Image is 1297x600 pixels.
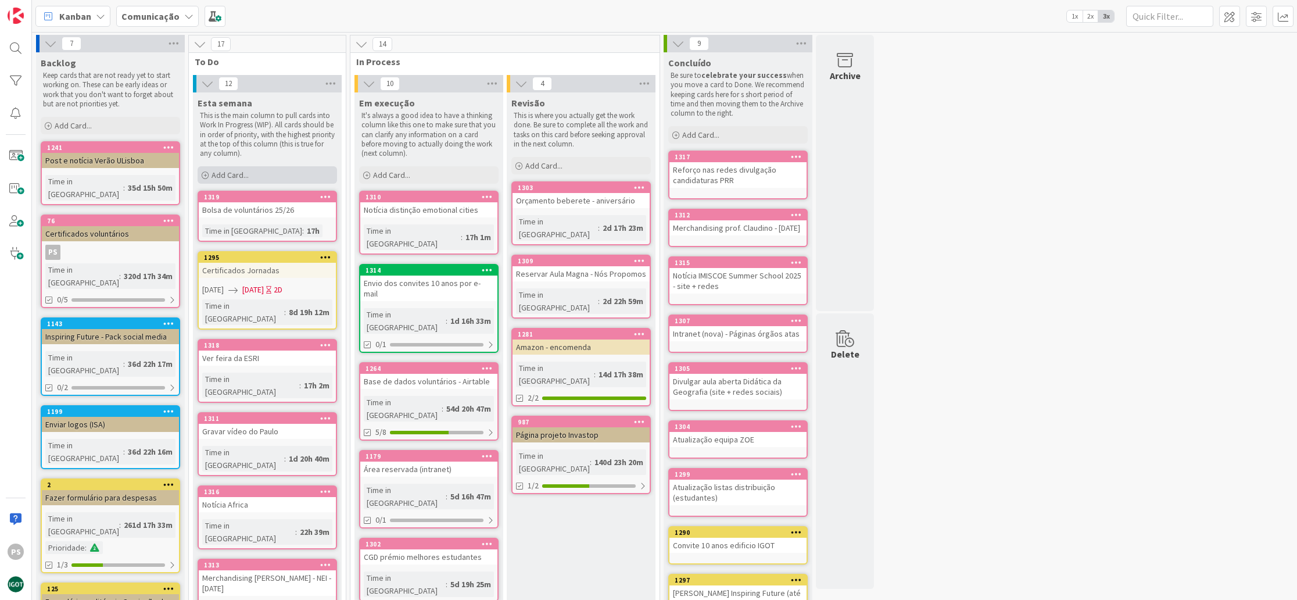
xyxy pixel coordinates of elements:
div: 1312 [669,210,807,220]
span: : [598,222,600,234]
strong: celebrate your success [701,70,787,80]
span: 2/2 [528,392,539,404]
div: 1299 [669,469,807,480]
div: 1295 [204,253,336,262]
div: 1299 [675,470,807,478]
div: Página projeto Invastop [513,427,650,442]
div: 17h [304,224,323,237]
div: 1316 [199,487,336,497]
div: Notícia distinção emotional cities [360,202,497,217]
div: 2Fazer formulário para despesas [42,480,179,505]
div: 1305 [669,363,807,374]
div: PS [45,245,60,260]
div: CGD prémio melhores estudantes [360,549,497,565]
div: Amazon - encomenda [513,340,650,355]
span: 10 [380,77,400,91]
div: 1314 [360,265,497,276]
div: 125 [42,584,179,594]
div: Time in [GEOGRAPHIC_DATA] [45,351,123,377]
span: 2x [1083,10,1098,22]
div: Archive [830,69,861,83]
div: 1302CGD prémio melhores estudantes [360,539,497,565]
p: Keep cards that are not ready yet to start working on. These can be early ideas or work that you ... [43,71,178,109]
a: 1316Notícia AfricaTime in [GEOGRAPHIC_DATA]:22h 39m [198,485,337,549]
span: 1/2 [528,480,539,492]
div: 1309Reservar Aula Magna - Nós Propomos [513,256,650,281]
div: 1264Base de dados voluntários - Airtable [360,363,497,389]
div: 1319 [199,192,336,202]
span: Esta semana [198,97,252,109]
div: 1290 [669,527,807,538]
span: : [446,578,447,591]
div: Notícia Africa [199,497,336,512]
div: Convite 10 anos edificio IGOT [669,538,807,553]
div: 1179Área reservada (intranet) [360,451,497,477]
a: 1319Bolsa de voluntários 25/26Time in [GEOGRAPHIC_DATA]:17h [198,191,337,242]
p: This is where you actually get the work done. Be sure to complete all the work and tasks on this ... [514,111,648,149]
div: 1318Ver feira da ESRI [199,340,336,366]
div: 1281 [513,329,650,340]
span: 9 [689,37,709,51]
span: 0/1 [375,338,386,351]
div: 1143 [47,320,179,328]
span: 0/1 [375,514,386,526]
p: It's always a good idea to have a thinking column like this one to make sure that you can clarify... [361,111,496,158]
span: In Process [356,56,645,67]
div: Time in [GEOGRAPHIC_DATA] [364,224,461,250]
div: 1290 [675,528,807,537]
span: [DATE] [202,284,224,296]
span: : [442,402,443,415]
span: Add Card... [682,130,719,140]
div: 76Certificados voluntários [42,216,179,241]
div: Divulgar aula aberta Didática da Geografia (site + redes sociais) [669,374,807,399]
div: 1307Intranet (nova) - Páginas órgãos atas [669,316,807,341]
div: 1179 [366,452,497,460]
a: 1143Inspiring Future - Pack social mediaTime in [GEOGRAPHIC_DATA]:36d 22h 17m0/2 [41,317,180,396]
div: Post e notícia Verão ULisboa [42,153,179,168]
div: 1318 [204,341,336,349]
div: 1309 [518,257,650,265]
div: 1d 16h 33m [447,315,494,327]
div: 1302 [366,540,497,548]
div: Time in [GEOGRAPHIC_DATA] [45,263,119,289]
span: 5/8 [375,426,386,438]
p: This is the main column to pull cards into Work In Progress (WIP). All cards should be in order o... [200,111,335,158]
span: Em execução [359,97,415,109]
span: : [85,541,87,554]
a: 1290Convite 10 anos edificio IGOT [668,526,808,565]
div: 1311Gravar vídeo do Paulo [199,413,336,439]
a: 1264Base de dados voluntários - AirtableTime in [GEOGRAPHIC_DATA]:54d 20h 47m5/8 [359,362,499,441]
div: Certificados voluntários [42,226,179,241]
div: Enviar logos (ISA) [42,417,179,432]
span: : [598,295,600,308]
span: : [590,456,592,469]
div: 5d 16h 47m [447,490,494,503]
img: avatar [8,576,24,592]
span: 1x [1067,10,1083,22]
div: Inspiring Future - Pack social media [42,329,179,344]
div: Prioridade [45,541,85,554]
div: 1309 [513,256,650,266]
span: Kanban [59,9,91,23]
div: 76 [47,217,179,225]
span: : [446,315,447,327]
div: 1d 20h 40m [286,452,332,465]
div: 1241 [42,142,179,153]
div: 1297 [669,575,807,585]
div: 1303Orçamento beberete - aniversário [513,183,650,208]
a: 1299Atualização listas distribuição (estudantes) [668,468,808,517]
span: : [119,519,121,531]
p: Be sure to when you move a card to Done. We recommend keeping cards here for s short period of ti... [671,71,805,118]
div: Time in [GEOGRAPHIC_DATA] [45,512,119,538]
span: : [123,445,125,458]
span: To Do [195,56,331,67]
div: 2 [47,481,179,489]
a: 1241Post e notícia Verão ULisboaTime in [GEOGRAPHIC_DATA]:35d 15h 50m [41,141,180,205]
div: 36d 22h 16m [125,445,175,458]
span: Add Card... [373,170,410,180]
div: 987 [518,418,650,426]
div: 1199 [47,408,179,416]
div: 1304Atualização equipa ZOE [669,422,807,447]
div: Time in [GEOGRAPHIC_DATA] [364,484,446,509]
div: 1307 [675,317,807,325]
